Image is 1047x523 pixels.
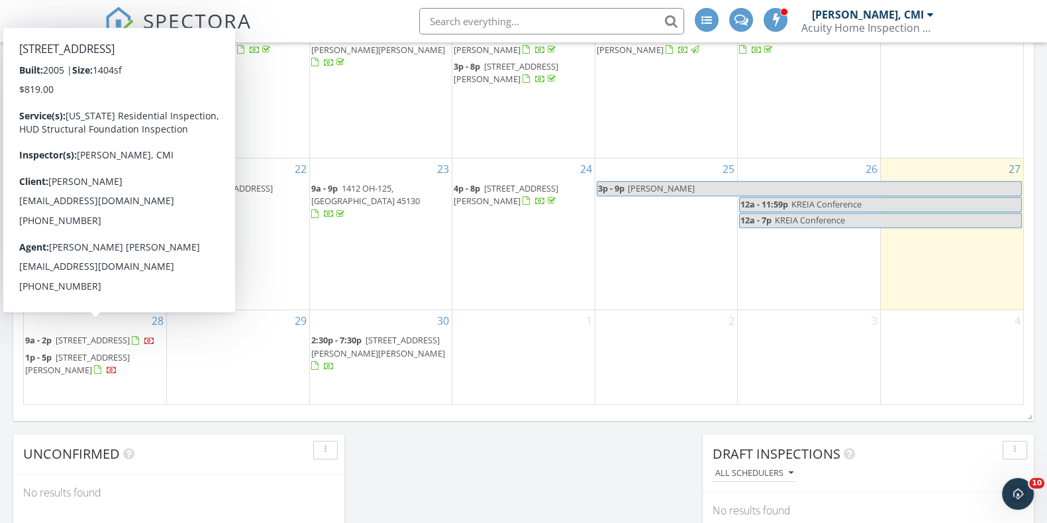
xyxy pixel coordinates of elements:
[583,310,595,331] a: Go to October 1, 2025
[311,333,451,375] a: 2:30p - 7:30p [STREET_ADDRESS][PERSON_NAME][PERSON_NAME]
[24,310,167,405] td: Go to September 28, 2025
[167,310,310,405] td: Go to September 29, 2025
[46,30,150,55] span: [PERSON_NAME] Wedding Platinum Package
[740,198,789,211] span: 12a - 11:59p
[739,29,879,58] a: 2:30p - 6:30p [STREET_ADDRESS]
[1012,310,1023,331] a: Go to October 4, 2025
[738,310,881,405] td: Go to October 3, 2025
[454,182,558,207] span: [STREET_ADDRESS][PERSON_NAME]
[628,182,695,194] span: [PERSON_NAME]
[311,181,451,223] a: 9a - 9p 1412 OH-125, [GEOGRAPHIC_DATA] 45130
[25,60,130,84] a: 9a - 2p [STREET_ADDRESS][PERSON_NAME]
[454,30,582,55] a: 1:30p - 2:30p [STREET_ADDRESS][PERSON_NAME]
[168,30,297,55] span: [STREET_ADDRESS][PERSON_NAME]
[309,158,452,310] td: Go to September 23, 2025
[419,8,684,34] input: Search everything...
[597,29,736,58] a: 5p - 9p [STREET_ADDRESS][PERSON_NAME]
[863,158,880,180] a: Go to September 26, 2025
[454,60,480,72] span: 3p - 8p
[311,182,420,219] a: 9a - 9p 1412 OH-125, [GEOGRAPHIC_DATA] 45130
[713,465,796,483] button: All schedulers
[1029,478,1044,489] span: 10
[739,30,868,55] a: 2:30p - 6:30p [STREET_ADDRESS]
[454,182,480,194] span: 4p - 8p
[775,214,845,226] span: KREIA Conference
[454,181,593,209] a: 4p - 8p [STREET_ADDRESS][PERSON_NAME]
[311,29,451,71] a: 2:30p - 6:30p [STREET_ADDRESS][PERSON_NAME][PERSON_NAME]
[25,334,52,346] span: 9a - 2p
[434,158,452,180] a: Go to September 23, 2025
[311,334,445,359] span: [STREET_ADDRESS][PERSON_NAME][PERSON_NAME]
[715,469,793,478] div: All schedulers
[454,30,582,55] span: [STREET_ADDRESS][PERSON_NAME]
[434,310,452,331] a: Go to September 30, 2025
[143,7,252,34] span: SPECTORA
[311,334,445,371] a: 2:30p - 7:30p [STREET_ADDRESS][PERSON_NAME][PERSON_NAME]
[1002,478,1034,510] iframe: Intercom live chat
[24,158,167,310] td: Go to September 21, 2025
[13,475,344,510] div: No results found
[25,210,165,239] a: 9a - 2:15p 11904 US-62, Winchester 45697
[167,7,310,158] td: Go to September 15, 2025
[25,351,130,376] a: 1p - 5p [STREET_ADDRESS][PERSON_NAME]
[309,310,452,405] td: Go to September 30, 2025
[25,211,64,223] span: 9a - 2:15p
[79,89,154,101] span: [STREET_ADDRESS]
[168,182,195,194] span: 4p - 5p
[595,7,738,158] td: Go to September 18, 2025
[199,182,273,194] span: [STREET_ADDRESS]
[738,158,881,310] td: Go to September 26, 2025
[25,241,52,253] span: 2p - 7p
[167,158,310,310] td: Go to September 22, 2025
[25,211,164,236] span: 11904 US-62, Winchester 45697
[168,182,273,207] a: 4p - 5p [STREET_ADDRESS]
[25,241,130,265] a: 2p - 7p [STREET_ADDRESS]
[25,89,75,101] span: 2:15p - 7:15p
[25,182,154,207] span: [STREET_ADDRESS][PERSON_NAME]
[311,30,445,55] span: [STREET_ADDRESS][PERSON_NAME][PERSON_NAME]
[309,7,452,158] td: Go to September 16, 2025
[454,29,593,58] a: 1:30p - 2:30p [STREET_ADDRESS][PERSON_NAME]
[105,18,252,46] a: SPECTORA
[25,182,154,207] a: 6:30a - 7:30a [STREET_ADDRESS][PERSON_NAME]
[311,182,420,207] span: 1412 OH-125, [GEOGRAPHIC_DATA] 45130
[713,445,840,463] span: Draft Inspections
[311,30,445,68] a: 2:30p - 6:30p [STREET_ADDRESS][PERSON_NAME][PERSON_NAME]
[454,182,558,207] a: 4p - 8p [STREET_ADDRESS][PERSON_NAME]
[454,60,558,85] span: [STREET_ADDRESS][PERSON_NAME]
[25,211,164,236] a: 9a - 2:15p 11904 US-62, Winchester 45697
[149,310,166,331] a: Go to September 28, 2025
[452,158,595,310] td: Go to September 24, 2025
[880,310,1023,405] td: Go to October 4, 2025
[454,59,593,87] a: 3p - 8p [STREET_ADDRESS][PERSON_NAME]
[25,351,52,363] span: 1p - 5p
[597,30,701,55] a: 5p - 9p [STREET_ADDRESS][PERSON_NAME]
[597,30,701,55] span: [STREET_ADDRESS][PERSON_NAME]
[25,30,44,56] span: 6p - 6a
[25,333,165,349] a: 9a - 2p [STREET_ADDRESS]
[25,239,165,268] a: 2p - 7p [STREET_ADDRESS]
[25,89,154,113] a: 2:15p - 7:15p [STREET_ADDRESS]
[292,310,309,331] a: Go to September 29, 2025
[168,30,297,55] a: 2:30p - 6:30p [STREET_ADDRESS][PERSON_NAME]
[25,351,130,376] span: [STREET_ADDRESS][PERSON_NAME]
[56,241,130,253] span: [STREET_ADDRESS]
[740,213,772,227] span: 12a - 7p
[791,198,862,210] span: KREIA Conference
[577,158,595,180] a: Go to September 24, 2025
[595,310,738,405] td: Go to October 2, 2025
[105,7,134,36] img: The Best Home Inspection Software - Spectora
[25,182,75,194] span: 6:30a - 7:30a
[25,60,52,72] span: 9a - 2p
[720,158,737,180] a: Go to September 25, 2025
[597,182,625,196] span: 3p - 9p
[25,58,165,87] a: 9a - 2p [STREET_ADDRESS][PERSON_NAME]
[595,158,738,310] td: Go to September 25, 2025
[880,158,1023,310] td: Go to September 27, 2025
[738,7,881,158] td: Go to September 19, 2025
[149,158,166,180] a: Go to September 21, 2025
[880,7,1023,158] td: Go to September 20, 2025
[869,310,880,331] a: Go to October 3, 2025
[454,60,558,85] a: 3p - 8p [STREET_ADDRESS][PERSON_NAME]
[726,310,737,331] a: Go to October 2, 2025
